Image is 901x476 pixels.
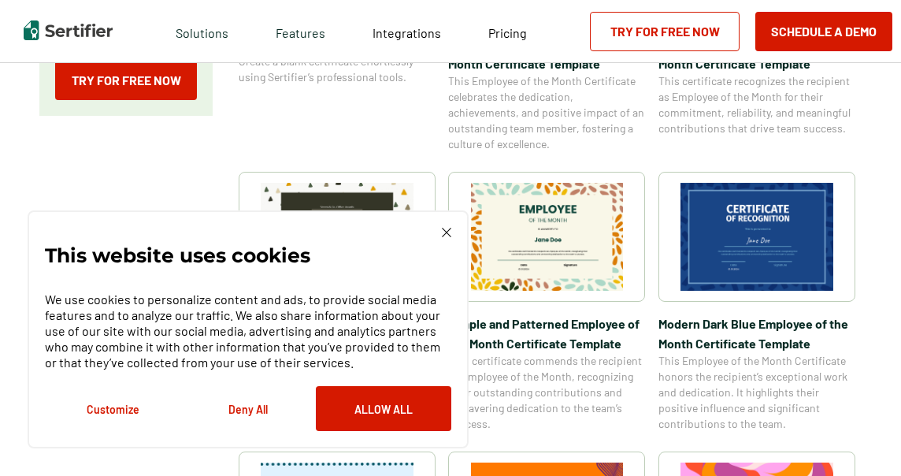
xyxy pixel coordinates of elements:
[373,25,441,40] span: Integrations
[822,400,901,476] iframe: Chat Widget
[239,54,436,85] span: Create a blank certificate effortlessly using Sertifier’s professional tools.
[316,386,451,431] button: Allow All
[45,292,451,370] p: We use cookies to personalize content and ads, to provide social media features and to analyze ou...
[261,183,413,291] img: Simple & Colorful Employee of the Month Certificate Template
[239,172,436,432] a: Simple & Colorful Employee of the Month Certificate TemplateSimple & Colorful Employee of the Mon...
[755,12,892,51] button: Schedule a Demo
[442,228,451,237] img: Cookie Popup Close
[24,20,113,40] img: Sertifier | Digital Credentialing Platform
[658,73,855,136] span: This certificate recognizes the recipient as Employee of the Month for their commitment, reliabil...
[658,314,855,353] span: Modern Dark Blue Employee of the Month Certificate Template
[448,172,645,432] a: Simple and Patterned Employee of the Month Certificate TemplateSimple and Patterned Employee of t...
[448,73,645,152] span: This Employee of the Month Certificate celebrates the dedication, achievements, and positive impa...
[658,353,855,432] span: This Employee of the Month Certificate honors the recipient’s exceptional work and dedication. It...
[680,183,833,291] img: Modern Dark Blue Employee of the Month Certificate Template
[45,386,180,431] button: Customize
[658,172,855,432] a: Modern Dark Blue Employee of the Month Certificate TemplateModern Dark Blue Employee of the Month...
[276,21,325,41] span: Features
[471,183,624,291] img: Simple and Patterned Employee of the Month Certificate Template
[176,21,228,41] span: Solutions
[55,61,197,100] a: Try for Free Now
[488,21,527,41] a: Pricing
[590,12,740,51] a: Try for Free Now
[448,353,645,432] span: This certificate commends the recipient as Employee of the Month, recognizing their outstanding c...
[373,21,441,41] a: Integrations
[45,247,310,263] p: This website uses cookies
[180,386,316,431] button: Deny All
[488,25,527,40] span: Pricing
[448,314,645,353] span: Simple and Patterned Employee of the Month Certificate Template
